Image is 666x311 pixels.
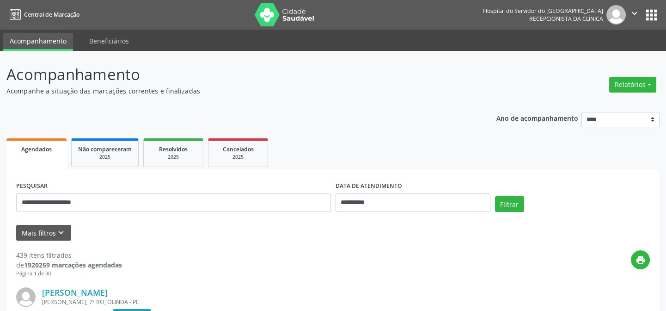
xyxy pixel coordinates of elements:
[6,63,464,86] p: Acompanhamento
[16,260,122,270] div: de
[16,179,48,193] label: PESQUISAR
[83,33,135,49] a: Beneficiários
[606,5,626,25] img: img
[42,287,108,298] a: [PERSON_NAME]
[223,145,254,153] span: Cancelados
[3,33,73,51] a: Acompanhamento
[483,7,603,15] div: Hospital do Servidor do [GEOGRAPHIC_DATA]
[56,228,66,238] i: keyboard_arrow_down
[6,7,79,22] a: Central de Marcação
[336,179,402,193] label: DATA DE ATENDIMENTO
[643,7,660,23] button: apps
[24,11,79,19] span: Central de Marcação
[496,112,578,124] p: Ano de acompanhamento
[159,145,188,153] span: Resolvidos
[215,154,261,161] div: 2025
[626,5,643,25] button: 
[495,196,524,212] button: Filtrar
[16,225,71,241] button: Mais filtroskeyboard_arrow_down
[21,145,52,153] span: Agendados
[635,255,646,265] i: print
[24,261,122,269] strong: 1920259 marcações agendadas
[629,8,640,19] i: 
[78,154,132,161] div: 2025
[609,77,656,93] button: Relatórios
[6,86,464,96] p: Acompanhe a situação das marcações correntes e finalizadas
[16,270,122,278] div: Página 1 de 30
[631,250,650,269] button: print
[42,298,511,306] div: [PERSON_NAME], 7º RO, OLINDA - PE
[150,154,196,161] div: 2025
[529,15,603,23] span: Recepcionista da clínica
[16,250,122,260] div: 439 itens filtrados
[16,287,36,307] img: img
[78,145,132,153] span: Não compareceram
